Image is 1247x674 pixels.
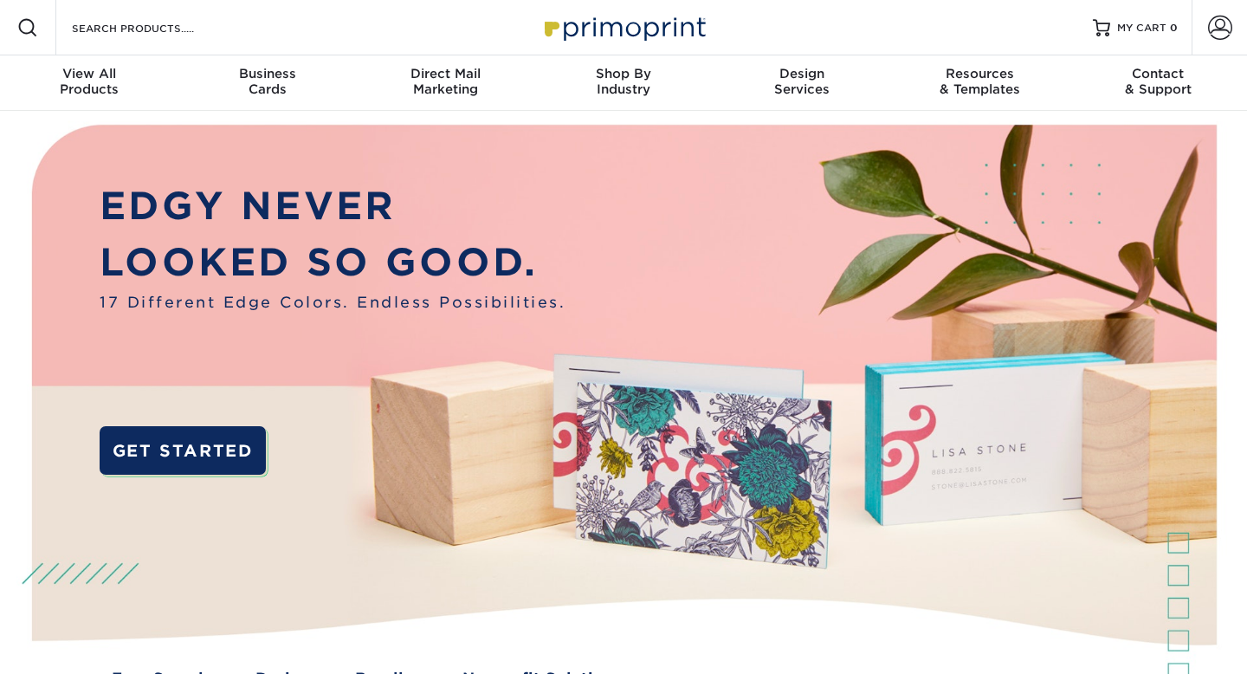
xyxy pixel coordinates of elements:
[891,55,1069,111] a: Resources& Templates
[713,66,891,81] span: Design
[713,55,891,111] a: DesignServices
[1170,22,1178,34] span: 0
[1069,66,1247,97] div: & Support
[1069,66,1247,81] span: Contact
[100,235,565,291] p: LOOKED SO GOOD.
[537,9,710,46] img: Primoprint
[356,66,534,81] span: Direct Mail
[178,66,357,81] span: Business
[534,55,713,111] a: Shop ByIndustry
[1069,55,1247,111] a: Contact& Support
[356,66,534,97] div: Marketing
[178,55,357,111] a: BusinessCards
[713,66,891,97] div: Services
[1117,21,1166,36] span: MY CART
[100,426,265,476] a: GET STARTED
[100,291,565,314] span: 17 Different Edge Colors. Endless Possibilities.
[100,178,565,235] p: EDGY NEVER
[356,55,534,111] a: Direct MailMarketing
[178,66,357,97] div: Cards
[70,17,239,38] input: SEARCH PRODUCTS.....
[534,66,713,81] span: Shop By
[891,66,1069,81] span: Resources
[534,66,713,97] div: Industry
[891,66,1069,97] div: & Templates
